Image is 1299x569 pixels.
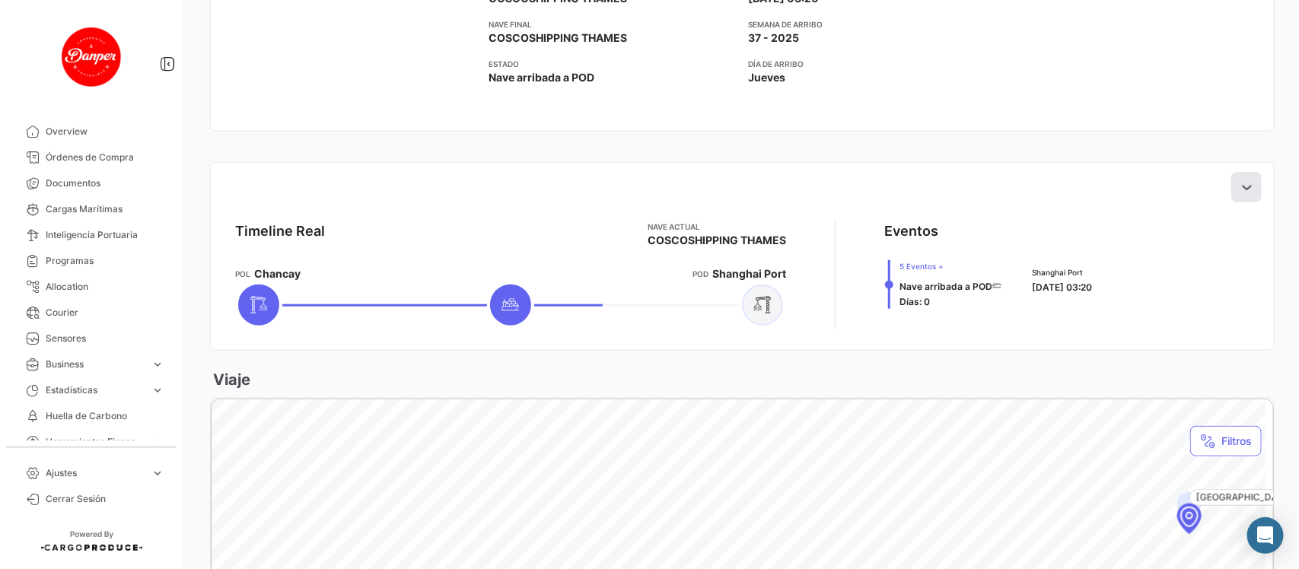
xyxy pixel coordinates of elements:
[899,296,930,307] span: Días: 0
[53,18,129,94] img: danper-logo.png
[235,268,250,280] app-card-info-title: POL
[1247,517,1284,554] div: Abrir Intercom Messenger
[1177,504,1202,534] div: Map marker
[749,18,996,30] app-card-info-title: Semana de Arribo
[489,70,594,85] span: Nave arribada a POD
[12,170,170,196] a: Documentos
[46,435,145,449] span: Herramientas Financieras
[151,466,164,480] span: expand_more
[489,18,736,30] app-card-info-title: Nave final
[884,221,938,242] div: Eventos
[46,254,164,268] span: Programas
[46,306,164,319] span: Courier
[46,466,145,480] span: Ajustes
[12,196,170,222] a: Cargas Marítimas
[12,274,170,300] a: Allocation
[648,233,786,248] span: COSCOSHIPPING THAMES
[46,125,164,138] span: Overview
[46,409,164,423] span: Huella de Carbono
[899,260,1001,272] span: 5 Eventos +
[46,332,164,345] span: Sensores
[749,30,800,46] span: 37 - 2025
[46,280,164,294] span: Allocation
[46,151,164,164] span: Órdenes de Compra
[12,248,170,274] a: Programas
[151,358,164,371] span: expand_more
[749,70,786,85] span: Jueves
[46,176,164,190] span: Documentos
[12,119,170,145] a: Overview
[12,403,170,429] a: Huella de Carbono
[210,369,250,390] h3: Viaje
[692,268,708,280] app-card-info-title: POD
[712,266,786,281] span: Shanghai Port
[46,492,164,506] span: Cerrar Sesión
[1190,426,1262,456] button: Filtros
[489,30,627,46] span: COSCOSHIPPING THAMES
[899,281,992,292] span: Nave arribada a POD
[46,202,164,216] span: Cargas Marítimas
[235,221,325,242] div: Timeline Real
[1032,281,1092,293] span: [DATE] 03:20
[648,221,786,233] app-card-info-title: Nave actual
[749,58,996,70] app-card-info-title: Día de Arribo
[46,383,145,397] span: Estadísticas
[12,222,170,248] a: Inteligencia Portuaria
[1032,266,1092,278] span: Shanghai Port
[12,326,170,351] a: Sensores
[489,58,736,70] app-card-info-title: Estado
[151,435,164,449] span: expand_more
[151,383,164,397] span: expand_more
[46,358,145,371] span: Business
[12,145,170,170] a: Órdenes de Compra
[12,300,170,326] a: Courier
[254,266,301,281] span: Chancay
[46,228,164,242] span: Inteligencia Portuaria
